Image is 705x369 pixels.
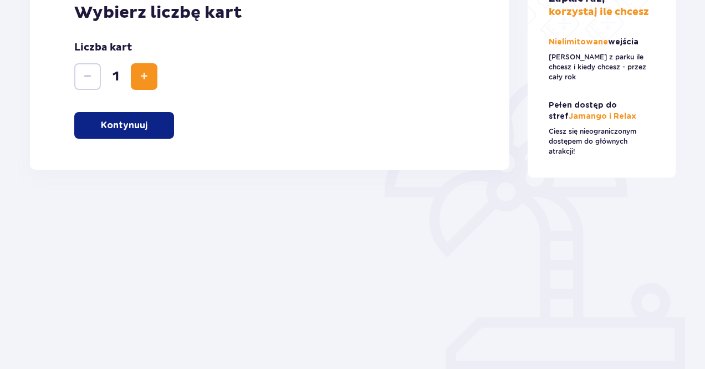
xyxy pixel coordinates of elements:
span: wejścia [608,38,638,46]
span: 1 [103,68,129,85]
p: Nielimitowane [549,37,641,48]
span: Pełen dostęp do stref [549,102,617,120]
p: Ciesz się nieograniczonym dostępem do głównych atrakcji! [549,127,655,156]
p: Liczba kart [74,41,132,54]
p: Wybierz liczbę kart [74,2,465,23]
button: Kontynuuj [74,112,174,139]
p: Jamango i Relax [549,100,655,122]
button: Decrease [74,63,101,90]
p: [PERSON_NAME] z parku ile chcesz i kiedy chcesz - przez cały rok [549,52,655,82]
p: Kontynuuj [101,119,147,132]
button: Increase [131,63,157,90]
